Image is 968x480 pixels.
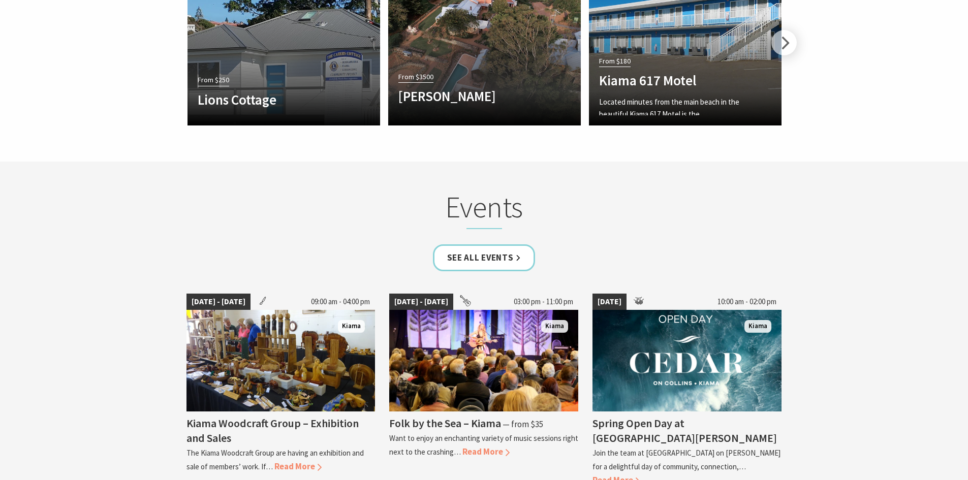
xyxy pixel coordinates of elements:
[744,320,771,333] span: Kiama
[592,448,780,471] p: Join the team at [GEOGRAPHIC_DATA] on [PERSON_NAME] for a delightful day of community, connection,…
[599,96,742,120] p: Located minutes from the main beach in the beautiful Kiama 617 Motel is the…
[306,294,375,310] span: 09:00 am - 04:00 pm
[712,294,782,310] span: 10:00 am - 02:00 pm
[592,294,627,310] span: [DATE]
[503,419,543,430] span: ⁠— from $35
[599,55,631,67] span: From $180
[338,320,365,333] span: Kiama
[198,74,229,86] span: From $250
[462,446,510,457] span: Read More
[398,71,433,83] span: From $3500
[186,448,364,471] p: The Kiama Woodcraft Group are having an exhibition and sale of members’ work. If…
[541,320,568,333] span: Kiama
[398,112,542,149] p: Beneath the terracotta tones of heritage corrugated iron, Greyleigh’s luxury farmhouse-style acco...
[433,244,536,271] a: See all Events
[389,294,453,310] span: [DATE] - [DATE]
[198,91,341,108] h4: Lions Cottage
[398,88,542,104] h4: [PERSON_NAME]
[186,416,359,445] h4: Kiama Woodcraft Group – Exhibition and Sales
[186,294,251,310] span: [DATE] - [DATE]
[389,433,578,457] p: Want to enjoy an enchanting variety of music sessions right next to the crashing…
[186,310,376,411] img: The wonders of wood
[592,416,777,445] h4: Spring Open Day at [GEOGRAPHIC_DATA][PERSON_NAME]
[389,310,578,411] img: Folk by the Sea - Showground Pavilion
[509,294,578,310] span: 03:00 pm - 11:00 pm
[274,461,322,472] span: Read More
[389,416,501,430] h4: Folk by the Sea – Kiama
[285,189,683,229] h2: Events
[599,72,742,88] h4: Kiama 617 Motel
